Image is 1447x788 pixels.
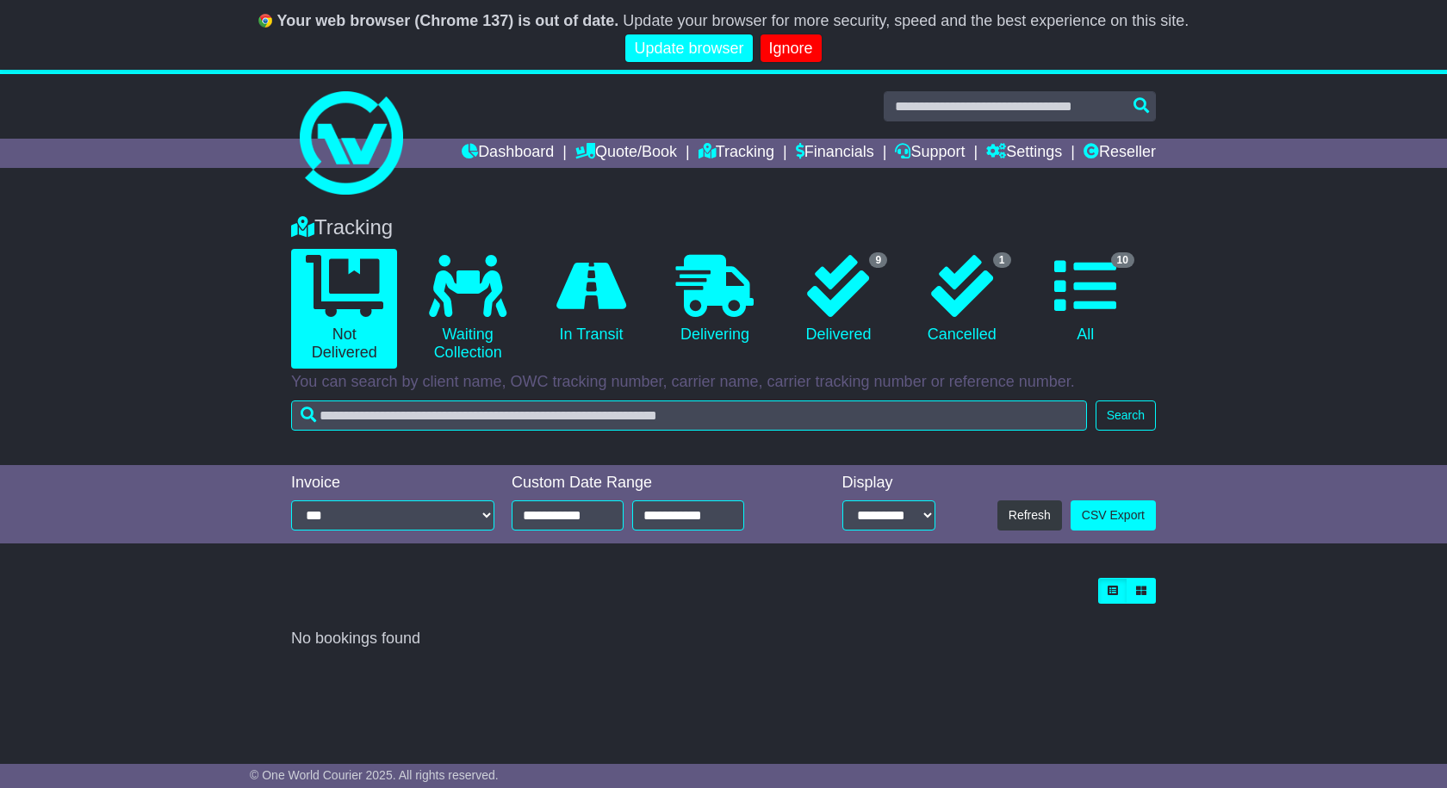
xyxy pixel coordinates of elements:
span: 10 [1111,252,1134,268]
b: Your web browser (Chrome 137) is out of date. [277,12,619,29]
p: You can search by client name, OWC tracking number, carrier name, carrier tracking number or refe... [291,373,1156,392]
a: In Transit [538,249,644,351]
a: 9 Delivered [786,249,891,351]
a: CSV Export [1071,500,1156,531]
a: Support [895,139,965,168]
span: © One World Courier 2025. All rights reserved. [250,768,499,782]
a: Ignore [761,34,822,63]
a: Reseller [1084,139,1156,168]
div: Custom Date Range [512,474,788,493]
a: Dashboard [462,139,554,168]
a: Waiting Collection [414,249,520,369]
button: Refresh [997,500,1062,531]
a: Quote/Book [575,139,677,168]
a: Tracking [699,139,774,168]
div: Tracking [283,215,1164,240]
a: Delivering [661,249,767,351]
a: Settings [986,139,1062,168]
a: Not Delivered [291,249,397,369]
div: No bookings found [291,630,1156,648]
a: Financials [796,139,874,168]
button: Search [1096,400,1156,431]
a: 10 All [1033,249,1139,351]
div: Invoice [291,474,494,493]
a: 1 Cancelled [909,249,1015,351]
span: 9 [869,252,887,268]
span: 1 [993,252,1011,268]
span: Update your browser for more security, speed and the best experience on this site. [623,12,1189,29]
a: Update browser [625,34,752,63]
div: Display [842,474,935,493]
